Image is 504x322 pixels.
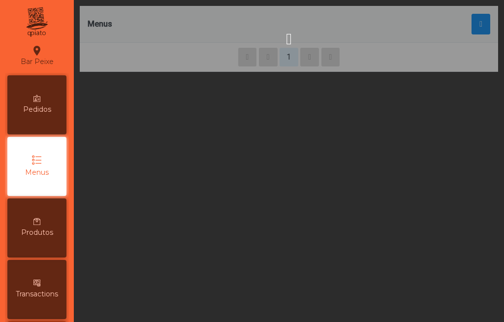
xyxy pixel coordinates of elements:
i: location_on [31,45,43,57]
img: qpiato [25,5,49,39]
span: Produtos [21,227,53,238]
span: Menus [25,167,49,178]
div: Bar Peixe [21,43,54,68]
span: Transactions [16,289,58,299]
span: Pedidos [23,104,51,115]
